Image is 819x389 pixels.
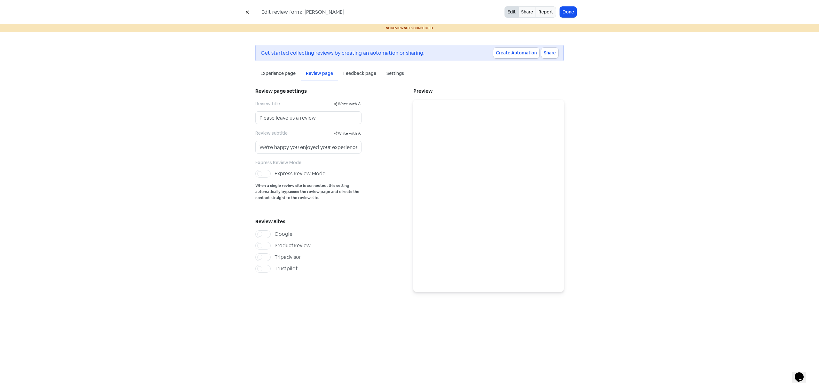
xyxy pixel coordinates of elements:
[260,70,296,77] div: Experience page
[274,231,292,237] span: Google
[255,183,362,201] small: When a single review site is connected, this setting automatically bypasses the review page and d...
[413,86,564,96] h5: Preview
[255,141,362,154] input: Review subtitle
[343,70,376,77] div: Feedback page
[338,131,362,136] span: Write with AI
[306,70,333,77] div: Review page
[505,6,519,18] button: Edit
[255,159,301,166] label: Express Review Mode
[255,217,362,226] h5: Review Sites
[255,100,333,107] label: Review title
[338,101,362,107] span: Write with AI
[493,48,539,58] button: Create Automation
[386,70,404,77] div: Settings
[560,7,576,17] button: Done
[255,111,362,124] input: Review title
[792,363,813,383] iframe: chat widget
[255,130,333,137] label: Review subtitle
[274,170,325,178] label: Express Review Mode
[255,86,362,96] h5: Review page settings
[536,6,556,18] a: Report
[274,242,311,249] span: ProductReview
[274,265,298,272] span: Trustpilot
[261,8,302,16] span: Edit review form:
[261,49,493,57] div: Get started collecting reviews by creating an automation or sharing.
[541,48,558,58] a: Share
[274,254,301,260] span: Tripadvisor
[518,6,536,18] a: Share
